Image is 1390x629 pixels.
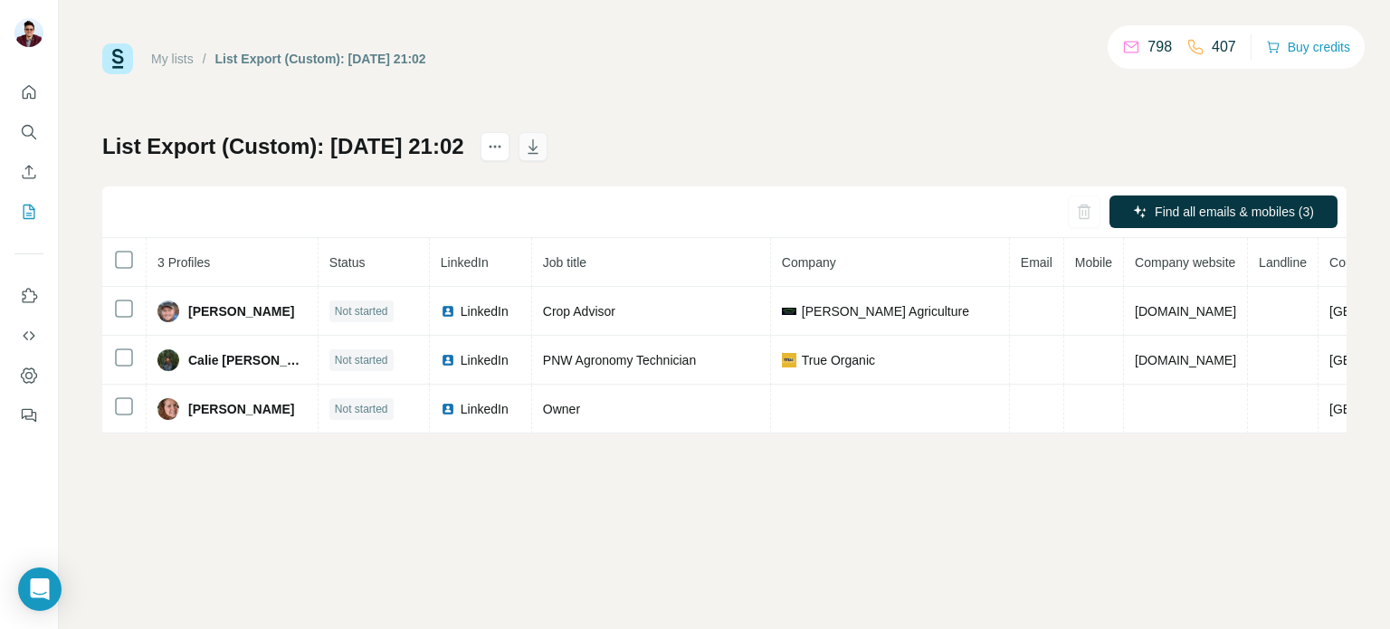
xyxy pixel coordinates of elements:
[188,351,307,369] span: Calie [PERSON_NAME]
[1135,304,1236,319] span: [DOMAIN_NAME]
[441,304,455,319] img: LinkedIn logo
[329,255,366,270] span: Status
[1109,195,1338,228] button: Find all emails & mobiles (3)
[1266,34,1350,60] button: Buy credits
[1135,255,1235,270] span: Company website
[1135,353,1236,367] span: [DOMAIN_NAME]
[203,50,206,68] li: /
[157,398,179,420] img: Avatar
[802,351,875,369] span: True Organic
[14,116,43,148] button: Search
[102,43,133,74] img: Surfe Logo
[441,255,489,270] span: LinkedIn
[543,304,615,319] span: Crop Advisor
[151,52,194,66] a: My lists
[14,76,43,109] button: Quick start
[1075,255,1112,270] span: Mobile
[14,319,43,352] button: Use Surfe API
[1259,255,1307,270] span: Landline
[461,400,509,418] span: LinkedIn
[14,18,43,47] img: Avatar
[157,300,179,322] img: Avatar
[802,302,969,320] span: [PERSON_NAME] Agriculture
[157,255,210,270] span: 3 Profiles
[782,304,796,319] img: company-logo
[441,402,455,416] img: LinkedIn logo
[782,353,796,367] img: company-logo
[14,359,43,392] button: Dashboard
[14,280,43,312] button: Use Surfe on LinkedIn
[188,302,294,320] span: [PERSON_NAME]
[14,156,43,188] button: Enrich CSV
[215,50,426,68] div: List Export (Custom): [DATE] 21:02
[1212,36,1236,58] p: 407
[461,351,509,369] span: LinkedIn
[1021,255,1052,270] span: Email
[481,132,509,161] button: actions
[14,399,43,432] button: Feedback
[782,255,836,270] span: Company
[543,402,580,416] span: Owner
[543,353,696,367] span: PNW Agronomy Technician
[335,401,388,417] span: Not started
[1155,203,1314,221] span: Find all emails & mobiles (3)
[335,352,388,368] span: Not started
[461,302,509,320] span: LinkedIn
[543,255,586,270] span: Job title
[1147,36,1172,58] p: 798
[18,567,62,611] div: Open Intercom Messenger
[157,349,179,371] img: Avatar
[1329,255,1374,270] span: Country
[441,353,455,367] img: LinkedIn logo
[14,195,43,228] button: My lists
[335,303,388,319] span: Not started
[188,400,294,418] span: [PERSON_NAME]
[102,132,464,161] h1: List Export (Custom): [DATE] 21:02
